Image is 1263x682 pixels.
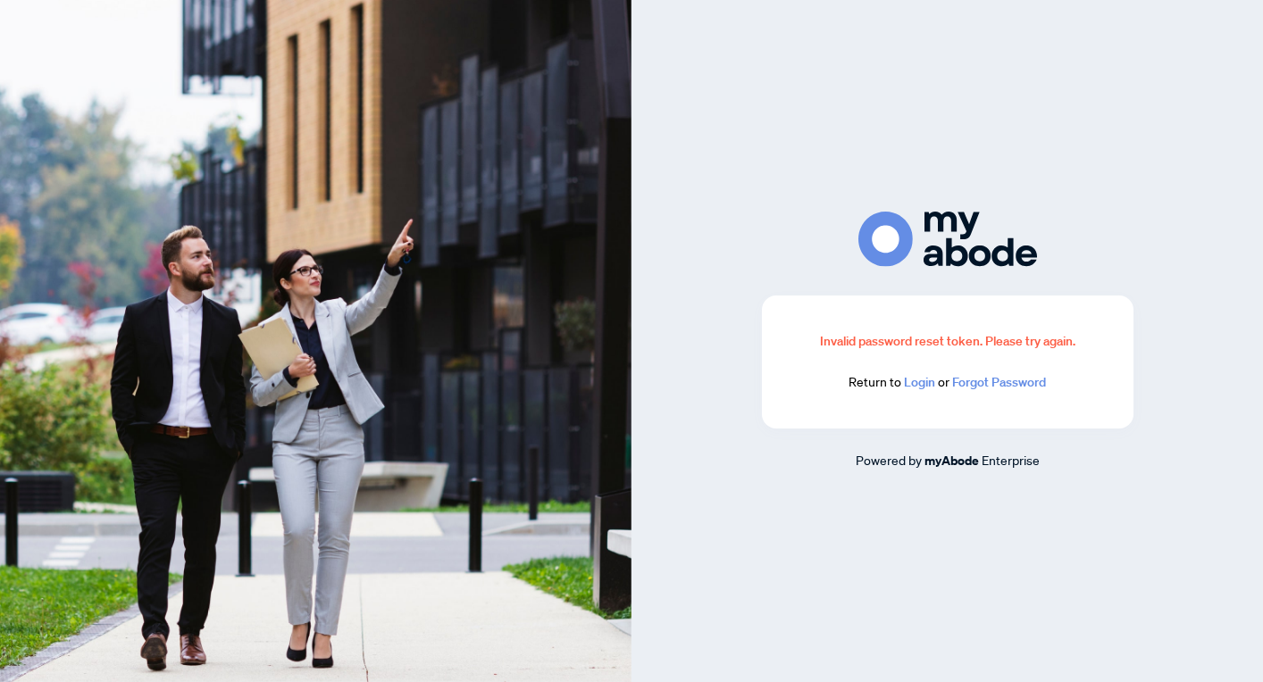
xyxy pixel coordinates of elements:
[805,372,1091,393] div: Return to or
[952,374,1046,390] a: Forgot Password
[904,374,935,390] a: Login
[805,331,1091,351] div: Invalid password reset token. Please try again.
[982,452,1040,468] span: Enterprise
[856,452,922,468] span: Powered by
[858,212,1037,266] img: ma-logo
[924,451,979,470] a: myAbode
